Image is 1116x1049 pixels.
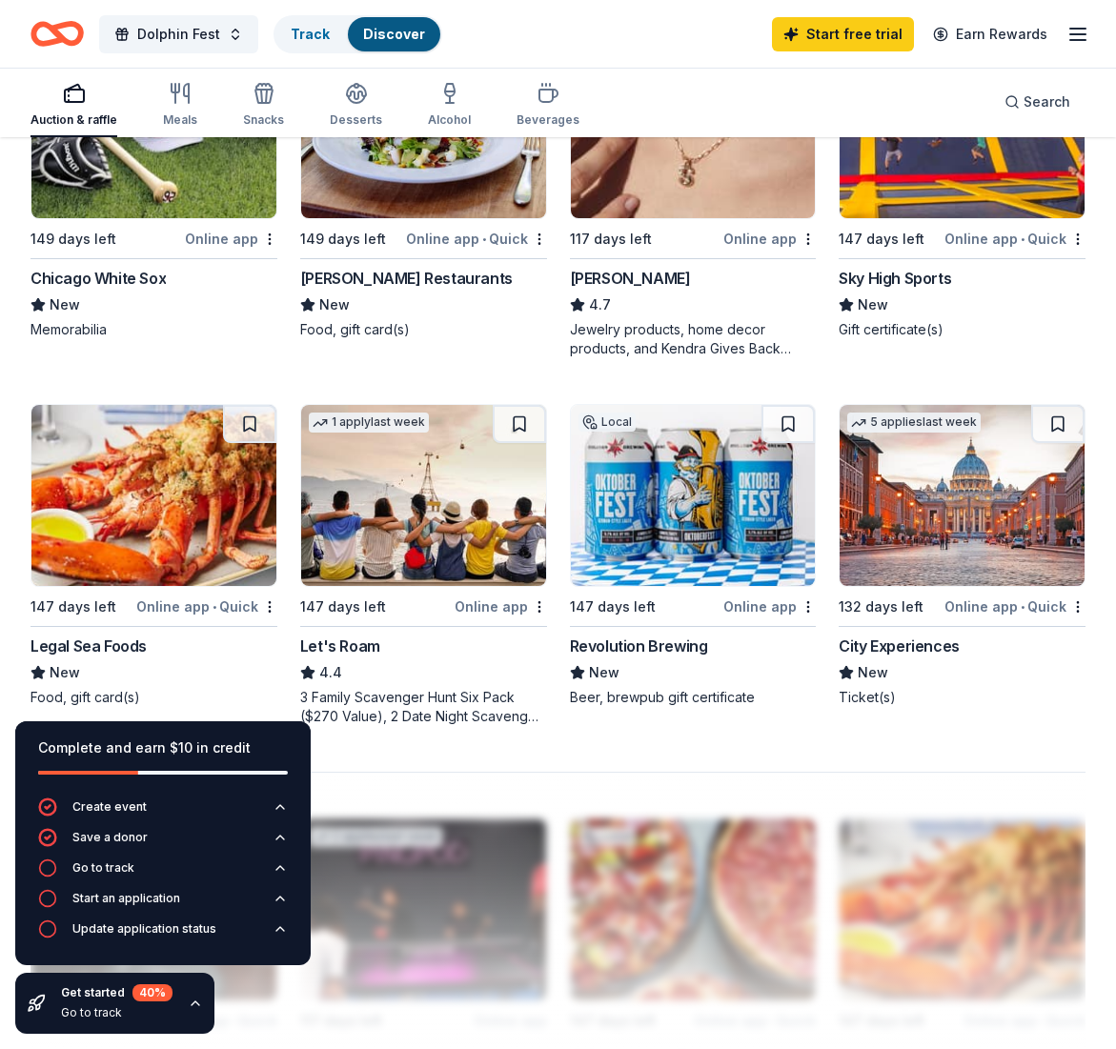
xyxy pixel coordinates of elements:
span: New [319,293,350,316]
div: Update application status [72,921,216,937]
div: 117 days left [570,228,652,251]
div: Create event [72,799,147,815]
div: [PERSON_NAME] Restaurants [300,267,513,290]
div: 147 days left [300,595,386,618]
a: Image for Sky High Sports1 applylast weekLocal147 days leftOnline app•QuickSky High SportsNewGift... [839,36,1086,339]
div: Ticket(s) [839,688,1086,707]
div: 132 days left [839,595,923,618]
button: Save a donor [38,828,288,858]
a: Home [30,11,84,56]
span: • [1021,232,1025,247]
div: City Experiences [839,635,960,657]
div: Online app Quick [944,595,1086,618]
span: New [50,293,80,316]
button: Desserts [330,74,382,137]
span: New [50,661,80,684]
div: Meals [163,112,197,128]
button: Update application status [38,919,288,950]
div: Complete and earn $10 in credit [38,736,288,759]
button: Start an application [38,889,288,919]
div: Local [578,413,636,432]
a: Image for Legal Sea Foods147 days leftOnline app•QuickLegal Sea FoodsNewFood, gift card(s) [30,404,277,707]
a: Image for Let's Roam1 applylast week147 days leftOnline appLet's Roam4.43 Family Scavenger Hunt S... [300,404,547,726]
span: 4.4 [319,661,342,684]
div: [PERSON_NAME] [570,267,691,290]
a: Image for Revolution BrewingLocal147 days leftOnline appRevolution BrewingNewBeer, brewpub gift c... [570,404,817,707]
div: Online app [455,595,547,618]
button: Create event [38,797,288,828]
div: Go to track [72,860,134,876]
div: 149 days left [30,228,116,251]
div: Jewelry products, home decor products, and Kendra Gives Back event in-store or online (or both!) ... [570,320,817,358]
div: 5 applies last week [847,413,981,433]
img: Image for Revolution Brewing [571,405,816,586]
div: Food, gift card(s) [30,688,277,707]
a: Track [291,26,329,42]
div: Gift certificate(s) [839,320,1086,339]
a: Start free trial [772,17,914,51]
button: Meals [163,74,197,137]
button: Go to track [38,858,288,889]
button: Search [989,83,1086,121]
button: Snacks [243,74,284,137]
span: Search [1024,91,1070,113]
div: Beer, brewpub gift certificate [570,688,817,707]
a: Image for City Experiences5 applieslast week132 days leftOnline app•QuickCity ExperiencesNewTicke... [839,404,1086,707]
div: Online app [185,227,277,251]
div: Online app Quick [944,227,1086,251]
div: Go to track [61,1005,172,1020]
div: Get started [61,984,172,1001]
div: Sky High Sports [839,267,951,290]
div: Chicago White Sox [30,267,166,290]
span: Dolphin Fest [137,23,220,46]
div: Beverages [517,112,579,128]
span: New [589,661,619,684]
button: Alcohol [428,74,471,137]
span: New [858,293,888,316]
img: Image for City Experiences [840,405,1085,586]
span: New [858,661,888,684]
img: Image for Let's Roam [301,405,546,586]
div: Save a donor [72,830,148,845]
div: Start an application [72,891,180,906]
div: Legal Sea Foods [30,635,147,657]
span: • [482,232,486,247]
div: Online app [723,595,816,618]
div: Auction & raffle [30,112,117,128]
button: TrackDiscover [274,15,442,53]
a: Image for Cameron Mitchell Restaurants3 applieslast week149 days leftOnline app•Quick[PERSON_NAME... [300,36,547,339]
div: 147 days left [570,595,656,618]
div: Alcohol [428,112,471,128]
div: Online app Quick [136,595,277,618]
div: 147 days left [30,595,116,618]
div: Let's Roam [300,635,380,657]
div: Food, gift card(s) [300,320,547,339]
div: 1 apply last week [309,413,429,433]
span: 4.7 [589,293,611,316]
div: Online app [723,227,816,251]
button: Dolphin Fest [99,15,258,53]
a: Earn Rewards [922,17,1059,51]
div: 3 Family Scavenger Hunt Six Pack ($270 Value), 2 Date Night Scavenger Hunt Two Pack ($130 Value) [300,688,547,726]
span: • [1021,599,1025,615]
span: • [213,599,216,615]
button: Auction & raffle [30,74,117,137]
a: Discover [363,26,425,42]
button: Beverages [517,74,579,137]
div: 149 days left [300,228,386,251]
div: 40 % [132,984,172,1001]
a: Image for Chicago White Sox3 applieslast weekLocal149 days leftOnline appChicago White SoxNewMemo... [30,36,277,339]
img: Image for Legal Sea Foods [31,405,276,586]
div: Desserts [330,112,382,128]
div: Online app Quick [406,227,547,251]
div: Snacks [243,112,284,128]
div: Memorabilia [30,320,277,339]
div: Revolution Brewing [570,635,708,657]
div: 147 days left [839,228,924,251]
a: Image for Kendra ScottTop rated3 applieslast week117 days leftOnline app[PERSON_NAME]4.7Jewelry p... [570,36,817,358]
